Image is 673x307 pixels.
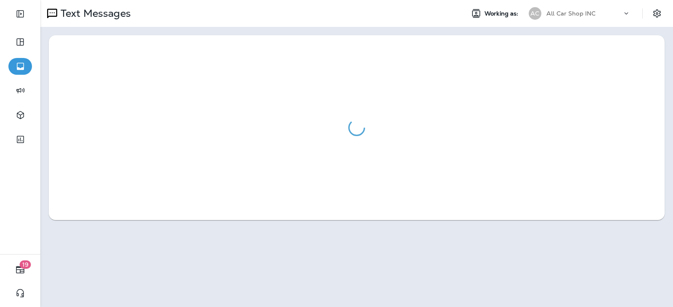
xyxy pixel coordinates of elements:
button: Expand Sidebar [8,5,32,22]
p: Text Messages [57,7,131,20]
button: Settings [649,6,665,21]
div: AC [529,7,541,20]
span: 19 [20,260,31,269]
p: All Car Shop INC [546,10,596,17]
span: Working as: [485,10,520,17]
button: 19 [8,261,32,278]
